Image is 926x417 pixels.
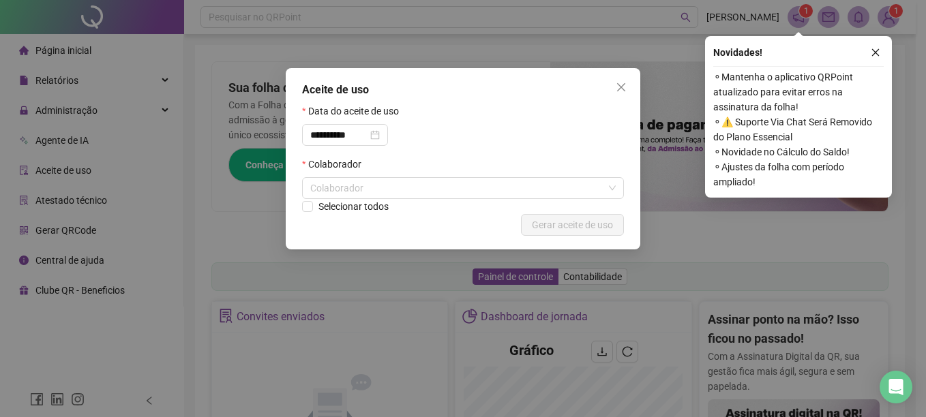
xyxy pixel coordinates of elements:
span: ⚬ Mantenha o aplicativo QRPoint atualizado para evitar erros na assinatura da folha! [713,69,884,114]
span: ⚬ Novidade no Cálculo do Saldo! [713,144,884,159]
span: Novidades ! [713,45,762,60]
button: Close [610,76,632,98]
button: Gerar aceite de uso [521,214,624,236]
div: Open Intercom Messenger [880,371,912,403]
span: Selecionar todos [318,201,389,212]
div: Aceite de uso [302,82,624,98]
span: ⚬ Ajustes da folha com período ampliado! [713,159,884,189]
span: close [616,82,627,93]
span: close [871,48,880,57]
span: ⚬ ⚠️ Suporte Via Chat Será Removido do Plano Essencial [713,114,884,144]
label: Colaborador [302,157,370,172]
label: Data do aceite de uso [302,104,408,119]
